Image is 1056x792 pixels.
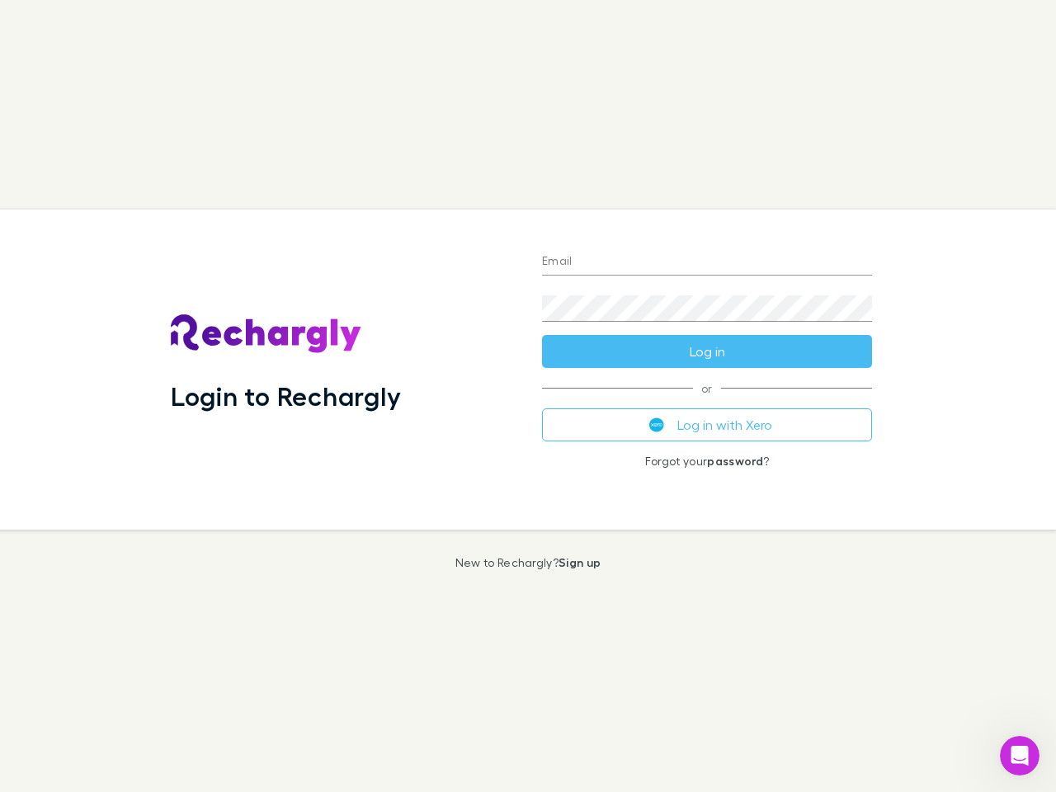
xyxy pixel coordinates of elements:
img: Xero's logo [649,417,664,432]
img: Rechargly's Logo [171,314,362,354]
button: Log in with Xero [542,408,872,441]
h1: Login to Rechargly [171,380,401,412]
p: New to Rechargly? [455,556,601,569]
a: Sign up [559,555,601,569]
iframe: Intercom live chat [1000,736,1039,775]
button: Log in [542,335,872,368]
p: Forgot your ? [542,455,872,468]
a: password [707,454,763,468]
